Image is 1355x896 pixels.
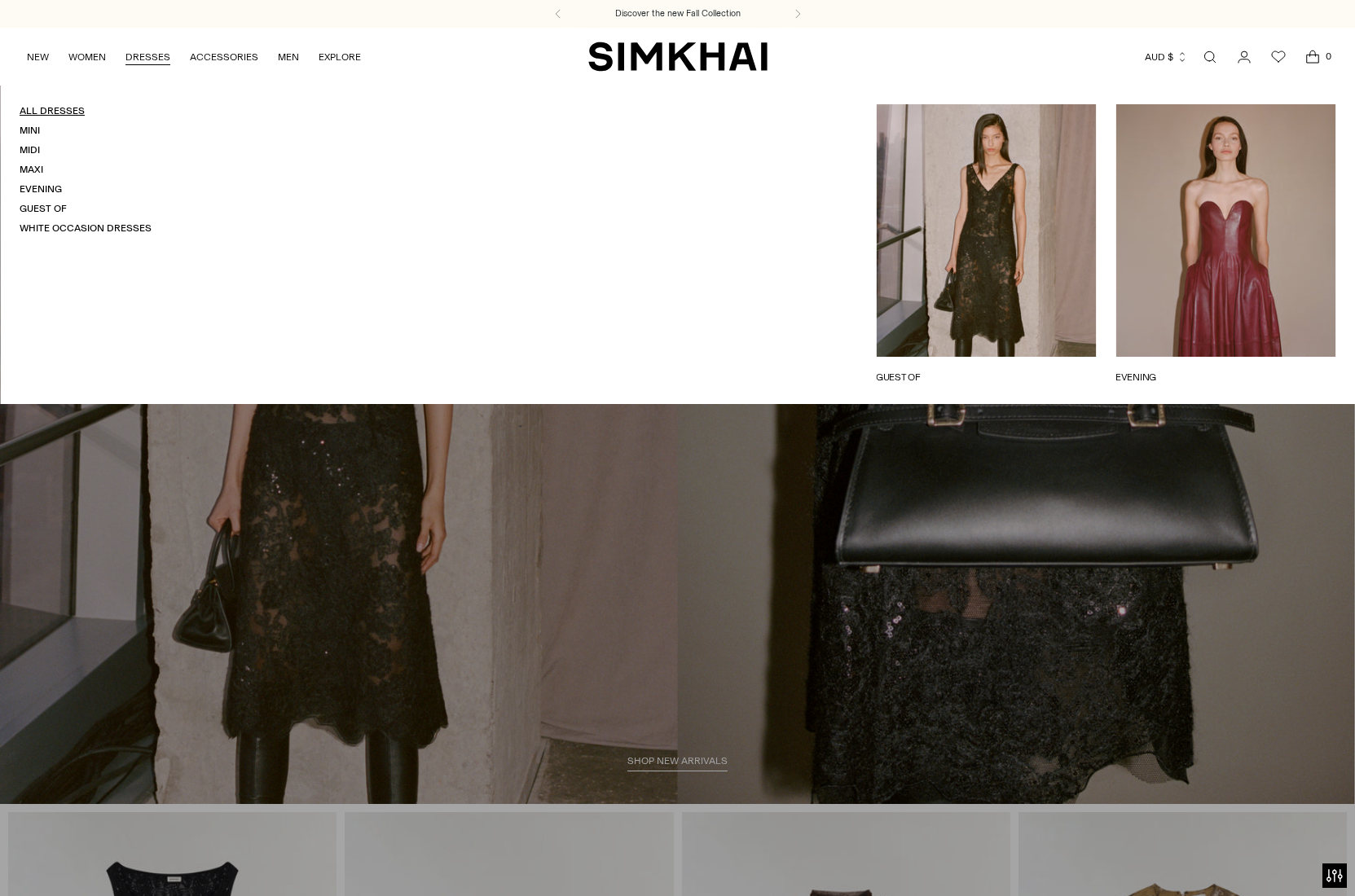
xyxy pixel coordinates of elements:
[1296,41,1329,73] a: Open cart modal
[588,41,768,72] a: SIMKHAI
[68,39,106,75] a: WOMEN
[27,39,49,75] a: NEW
[615,7,741,20] a: Discover the new Fall Collection
[1228,41,1260,73] a: Go to the account page
[125,39,170,75] a: DRESSES
[319,39,361,75] a: EXPLORE
[1194,41,1226,73] a: Open search modal
[1321,49,1335,64] span: 0
[278,39,299,75] a: MEN
[1145,39,1188,75] button: AUD $
[190,39,258,75] a: ACCESSORIES
[1262,41,1295,73] a: Wishlist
